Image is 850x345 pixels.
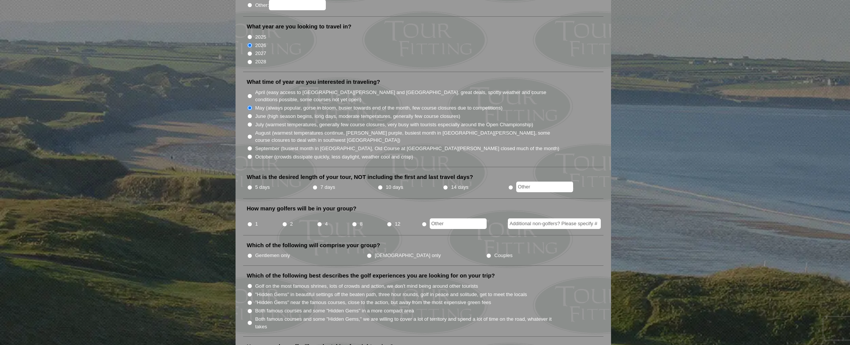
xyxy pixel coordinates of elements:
[255,121,533,129] label: July (warmest temperatures, generally few course closures, very busy with tourists especially aro...
[290,220,293,228] label: 2
[255,153,413,161] label: October (crowds dissipate quickly, less daylight, weather cool and crisp)
[255,129,560,144] label: August (warmest temperatures continue, [PERSON_NAME] purple, busiest month in [GEOGRAPHIC_DATA][P...
[508,218,601,229] input: Additional non-golfers? Please specify #
[395,220,401,228] label: 12
[255,113,460,120] label: June (high season begins, long days, moderate temperatures, generally few course closures)
[325,220,328,228] label: 4
[255,291,527,298] label: "Hidden Gems" in beautiful settings off the beaten path, three hour rounds, golf in peace and sol...
[255,104,503,112] label: May (always popular, gorse in bloom, busier towards end of the month, few course closures due to ...
[451,183,468,191] label: 14 days
[255,220,258,228] label: 1
[430,218,487,229] input: Other
[255,89,560,103] label: April (easy access to [GEOGRAPHIC_DATA][PERSON_NAME] and [GEOGRAPHIC_DATA], great deals, spotty w...
[255,299,491,306] label: "Hidden Gems" near the famous courses, close to the action, but away from the most expensive gree...
[494,252,512,259] label: Couples
[255,183,270,191] label: 5 days
[255,33,266,41] label: 2025
[247,173,473,181] label: What is the desired length of your tour, NOT including the first and last travel days?
[247,78,380,86] label: What time of year are you interested in traveling?
[255,50,266,57] label: 2027
[255,315,560,330] label: Both famous courses and some "Hidden Gems," we are willing to cover a lot of territory and spend ...
[255,252,290,259] label: Gentlemen only
[360,220,363,228] label: 8
[247,205,357,212] label: How many golfers will be in your group?
[516,182,573,192] input: Other
[386,183,403,191] label: 10 days
[255,145,559,152] label: September (busiest month in [GEOGRAPHIC_DATA], Old Course at [GEOGRAPHIC_DATA][PERSON_NAME] close...
[321,183,335,191] label: 7 days
[247,272,495,279] label: Which of the following best describes the golf experiences you are looking for on your trip?
[255,282,478,290] label: Golf on the most famous shrines, lots of crowds and action, we don't mind being around other tour...
[255,58,266,66] label: 2028
[255,42,266,49] label: 2026
[247,241,380,249] label: Which of the following will comprise your group?
[375,252,441,259] label: [DEMOGRAPHIC_DATA] only
[255,307,414,315] label: Both famous courses and some "Hidden Gems" in a more compact area
[247,23,352,30] label: What year are you looking to travel in?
